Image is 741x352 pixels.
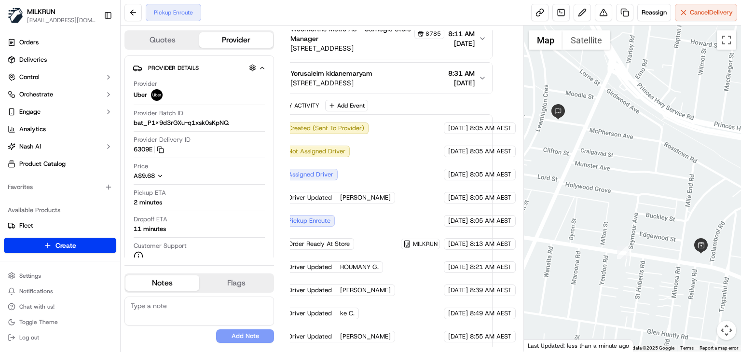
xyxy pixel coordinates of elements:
[4,4,100,27] button: MILKRUNMILKRUN[EMAIL_ADDRESS][DOMAIN_NAME]
[340,286,391,295] span: [PERSON_NAME]
[448,263,468,271] span: [DATE]
[680,345,694,351] a: Terms (opens in new tab)
[8,221,112,230] a: Fleet
[288,332,332,341] span: Driver Updated
[4,269,116,283] button: Settings
[4,238,116,253] button: Create
[470,147,511,156] span: 8:05 AM AEST
[4,87,116,102] button: Orchestrate
[267,18,492,59] button: Woolworths Metro AU - Carnegie Store Manager8785[STREET_ADDRESS]8:11 AM[DATE]
[340,193,391,202] span: [PERSON_NAME]
[134,189,166,197] span: Pickup ETA
[4,179,116,195] div: Favorites
[717,321,736,340] button: Map camera controls
[448,68,475,78] span: 8:31 AM
[470,263,511,271] span: 8:21 AM AEST
[4,35,116,50] a: Orders
[470,217,511,225] span: 8:05 AM AEST
[4,315,116,329] button: Toggle Theme
[290,24,412,43] span: Woolworths Metro AU - Carnegie Store Manager
[288,240,350,248] span: Order Ready At Store
[717,30,736,50] button: Toggle fullscreen view
[340,263,379,271] span: ROUMANY G.
[290,78,372,88] span: [STREET_ADDRESS]
[19,90,53,99] span: Orchestrate
[19,125,46,134] span: Analytics
[690,8,733,17] span: Cancel Delivery
[134,172,219,180] button: A$9.68
[290,68,372,78] span: Yorusaleim kidanemaryam
[134,119,229,127] span: bat_P1X9d3rGXu-q1xsk0sKpNQ
[19,272,41,280] span: Settings
[19,318,58,326] span: Toggle Theme
[134,215,167,224] span: Dropoff ETA
[4,52,116,68] a: Deliveries
[288,193,332,202] span: Driver Updated
[125,275,199,291] button: Notes
[637,4,671,21] button: Reassign
[470,332,511,341] span: 8:55 AM AEST
[4,331,116,344] button: Log out
[425,30,441,38] span: 8785
[288,147,345,156] span: Not Assigned Driver
[134,162,148,171] span: Price
[19,160,66,168] span: Product Catalog
[267,63,492,94] button: Yorusaleim kidanemaryam[STREET_ADDRESS]8:31 AM[DATE]
[290,43,444,53] span: [STREET_ADDRESS]
[19,221,33,230] span: Fleet
[470,193,511,202] span: 8:05 AM AEST
[526,339,558,352] img: Google
[134,80,157,88] span: Provider
[563,30,610,50] button: Show satellite imagery
[288,170,333,179] span: Assigned Driver
[134,91,147,99] span: Uber
[448,147,468,156] span: [DATE]
[134,135,191,144] span: Provider Delivery ID
[448,193,468,202] span: [DATE]
[700,345,738,351] a: Report a map error
[526,339,558,352] a: Open this area in Google Maps (opens a new window)
[448,29,475,39] span: 8:11 AM
[19,38,39,47] span: Orders
[27,7,55,16] button: MILKRUN
[134,242,187,250] span: Customer Support
[4,203,116,218] div: Available Products
[413,240,438,248] span: MILKRUN
[134,198,162,207] div: 2 minutes
[27,16,96,24] button: [EMAIL_ADDRESS][DOMAIN_NAME]
[622,345,674,351] span: Map data ©2025 Google
[524,339,633,352] div: Last Updated: less than a minute ago
[470,286,511,295] span: 8:39 AM AEST
[19,73,40,81] span: Control
[267,102,319,109] div: Delivery Activity
[4,104,116,120] button: Engage
[19,303,55,311] span: Chat with us!
[19,108,41,116] span: Engage
[4,218,116,233] button: Fleet
[19,55,47,64] span: Deliveries
[19,142,41,151] span: Nash AI
[617,246,630,259] div: 24
[448,217,468,225] span: [DATE]
[288,217,330,225] span: Pickup Enroute
[148,64,199,72] span: Provider Details
[151,89,163,101] img: uber-new-logo.jpeg
[448,240,468,248] span: [DATE]
[448,124,468,133] span: [DATE]
[340,332,391,341] span: [PERSON_NAME]
[470,170,511,179] span: 8:05 AM AEST
[448,309,468,318] span: [DATE]
[4,69,116,85] button: Control
[288,124,364,133] span: Created (Sent To Provider)
[199,32,273,48] button: Provider
[529,30,563,50] button: Show street map
[19,334,39,341] span: Log out
[642,8,667,17] span: Reassign
[55,241,76,250] span: Create
[448,39,475,48] span: [DATE]
[134,172,155,180] span: A$9.68
[470,309,511,318] span: 8:49 AM AEST
[470,124,511,133] span: 8:05 AM AEST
